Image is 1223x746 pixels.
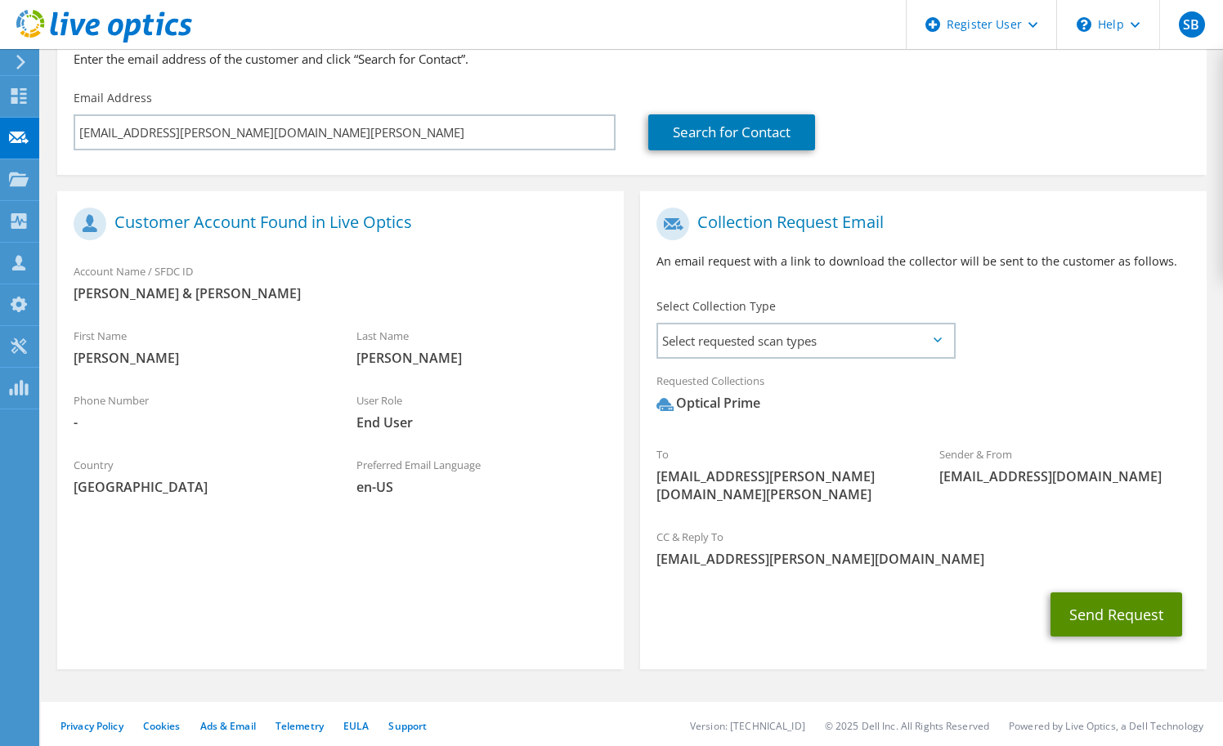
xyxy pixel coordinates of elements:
div: Country [57,448,340,504]
div: Last Name [340,319,623,375]
div: Account Name / SFDC ID [57,254,624,310]
svg: \n [1077,17,1091,32]
li: © 2025 Dell Inc. All Rights Reserved [825,719,989,733]
span: SB [1179,11,1205,38]
span: [GEOGRAPHIC_DATA] [74,478,324,496]
a: Search for Contact [648,114,815,150]
div: User Role [340,383,623,440]
a: EULA [343,719,369,733]
label: Email Address [74,90,152,106]
a: Ads & Email [200,719,256,733]
span: End User [356,413,607,431]
span: [EMAIL_ADDRESS][PERSON_NAME][DOMAIN_NAME][PERSON_NAME] [656,467,907,503]
div: Optical Prime [656,394,760,413]
a: Privacy Policy [60,719,123,733]
span: [PERSON_NAME] [356,349,607,367]
span: [PERSON_NAME] & [PERSON_NAME] [74,284,607,302]
label: Select Collection Type [656,298,776,315]
div: To [640,437,923,511]
a: Support [388,719,427,733]
span: en-US [356,478,607,496]
span: [PERSON_NAME] [74,349,324,367]
li: Powered by Live Optics, a Dell Technology [1009,719,1203,733]
li: Version: [TECHNICAL_ID] [690,719,805,733]
h1: Customer Account Found in Live Optics [74,208,599,240]
span: Select requested scan types [658,324,953,357]
div: Preferred Email Language [340,448,623,504]
div: Phone Number [57,383,340,440]
div: Requested Collections [640,364,1207,429]
span: [EMAIL_ADDRESS][DOMAIN_NAME] [939,467,1189,485]
a: Telemetry [276,719,324,733]
span: - [74,413,324,431]
h3: Enter the email address of the customer and click “Search for Contact”. [74,50,1190,68]
div: Sender & From [923,437,1206,494]
a: Cookies [143,719,181,733]
h1: Collection Request Email [656,208,1182,240]
div: CC & Reply To [640,520,1207,576]
span: [EMAIL_ADDRESS][PERSON_NAME][DOMAIN_NAME] [656,550,1190,568]
button: Send Request [1051,592,1182,637]
p: An email request with a link to download the collector will be sent to the customer as follows. [656,252,1190,270]
div: First Name [57,319,340,375]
